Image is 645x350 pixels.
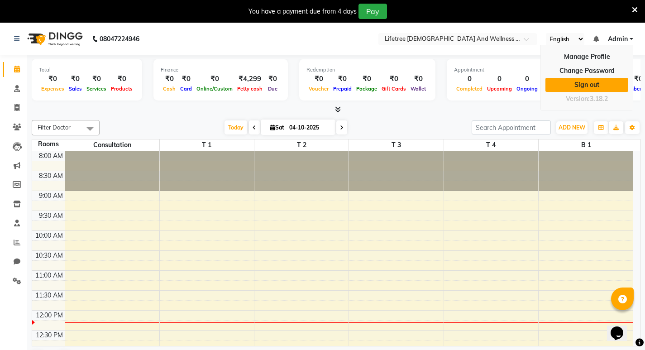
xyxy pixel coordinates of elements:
[161,74,178,84] div: ₹0
[160,139,254,151] span: T 1
[65,139,159,151] span: Consultation
[33,291,65,300] div: 11:30 AM
[559,124,585,131] span: ADD NEW
[235,86,265,92] span: Petty cash
[37,211,65,221] div: 9:30 AM
[33,251,65,260] div: 10:30 AM
[379,74,408,84] div: ₹0
[194,86,235,92] span: Online/Custom
[34,311,65,320] div: 12:00 PM
[358,4,387,19] button: Pay
[607,314,636,341] iframe: chat widget
[514,74,540,84] div: 0
[37,171,65,181] div: 8:30 AM
[161,86,178,92] span: Cash
[235,74,265,84] div: ₹4,299
[39,74,67,84] div: ₹0
[266,86,280,92] span: Due
[545,64,628,78] a: Change Password
[408,86,428,92] span: Wallet
[349,139,443,151] span: T 3
[545,78,628,92] a: Sign out
[39,86,67,92] span: Expenses
[354,86,379,92] span: Package
[540,74,566,84] div: 0
[109,74,135,84] div: ₹0
[379,86,408,92] span: Gift Cards
[84,86,109,92] span: Services
[38,124,71,131] span: Filter Doctor
[485,86,514,92] span: Upcoming
[472,120,551,134] input: Search Appointment
[485,74,514,84] div: 0
[556,121,588,134] button: ADD NEW
[306,66,428,74] div: Redemption
[539,139,633,151] span: B 1
[32,139,65,149] div: Rooms
[545,92,628,105] div: Version:3.18.2
[331,74,354,84] div: ₹0
[444,139,538,151] span: T 4
[248,7,357,16] div: You have a payment due from 4 days
[268,124,287,131] span: Sat
[254,139,349,151] span: T 2
[178,74,194,84] div: ₹0
[33,271,65,280] div: 11:00 AM
[454,86,485,92] span: Completed
[354,74,379,84] div: ₹0
[109,86,135,92] span: Products
[37,191,65,201] div: 9:00 AM
[23,26,85,52] img: logo
[540,86,566,92] span: No show
[454,74,485,84] div: 0
[67,74,84,84] div: ₹0
[84,74,109,84] div: ₹0
[514,86,540,92] span: Ongoing
[454,66,566,74] div: Appointment
[161,66,281,74] div: Finance
[100,26,139,52] b: 08047224946
[39,66,135,74] div: Total
[608,34,628,44] span: Admin
[33,231,65,240] div: 10:00 AM
[287,121,332,134] input: 2025-10-04
[408,74,428,84] div: ₹0
[306,86,331,92] span: Voucher
[34,331,65,340] div: 12:30 PM
[331,86,354,92] span: Prepaid
[178,86,194,92] span: Card
[306,74,331,84] div: ₹0
[545,50,628,64] a: Manage Profile
[194,74,235,84] div: ₹0
[225,120,247,134] span: Today
[67,86,84,92] span: Sales
[265,74,281,84] div: ₹0
[37,151,65,161] div: 8:00 AM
